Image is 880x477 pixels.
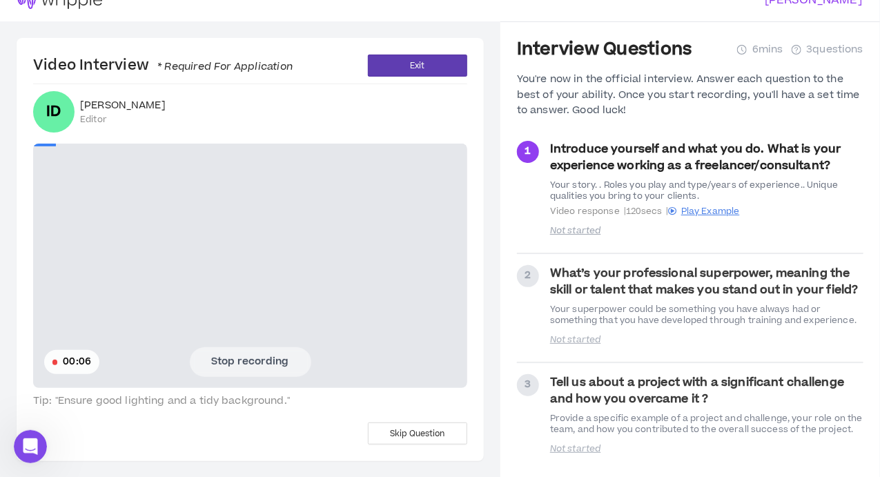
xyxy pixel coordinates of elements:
h4: Video Interview [33,56,293,75]
span: 3 [525,377,531,392]
span: question-circle [792,45,801,55]
span: 3 questions [807,42,863,57]
div: India D. [33,91,75,133]
span: Skip Question [390,427,444,440]
button: Stop recording [190,347,311,376]
iframe: Intercom live chat [14,430,47,463]
h3: Interview Questions [517,39,692,61]
button: Exit [368,55,467,77]
strong: What’s your professional superpower, meaning the skill or talent that makes you stand out in your... [550,265,859,298]
span: 1 [525,144,531,159]
div: Provide a specific example of a project and challenge, your role on the team, and how you contrib... [550,413,863,435]
strong: Introduce yourself and what you do. What is your experience working as a freelancer/consultant? [550,141,841,174]
span: Play Example [681,205,740,217]
button: Skip Question [368,422,467,445]
span: 00:06 [63,354,91,369]
span: Exit [410,59,424,72]
span: clock-circle [737,45,747,55]
p: Not started [550,225,694,236]
div: Your superpower could be something you have always had or something that you have developed throu... [550,304,863,326]
span: 2 [525,268,531,283]
div: You're now in the official interview. Answer each question to the best of your ability. Once you ... [517,72,863,118]
span: Editor [80,114,166,125]
div: Your story. . Roles you play and type/years of experience.. Unique qualities you bring to your cl... [550,179,863,202]
span: 6 mins [752,42,783,57]
span: Tip: "Ensure good lighting and a tidy background." [33,393,467,409]
div: ID [46,105,61,119]
p: Not started [550,443,694,454]
a: Play Example [669,205,740,217]
span: * Required For Application [149,59,293,74]
strong: Tell us about a project with a significant challenge and how you overcame it ? [550,374,844,407]
p: Not started [550,334,694,345]
span: Video response | 120 secs | [550,206,863,217]
span: [PERSON_NAME] [80,99,166,113]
